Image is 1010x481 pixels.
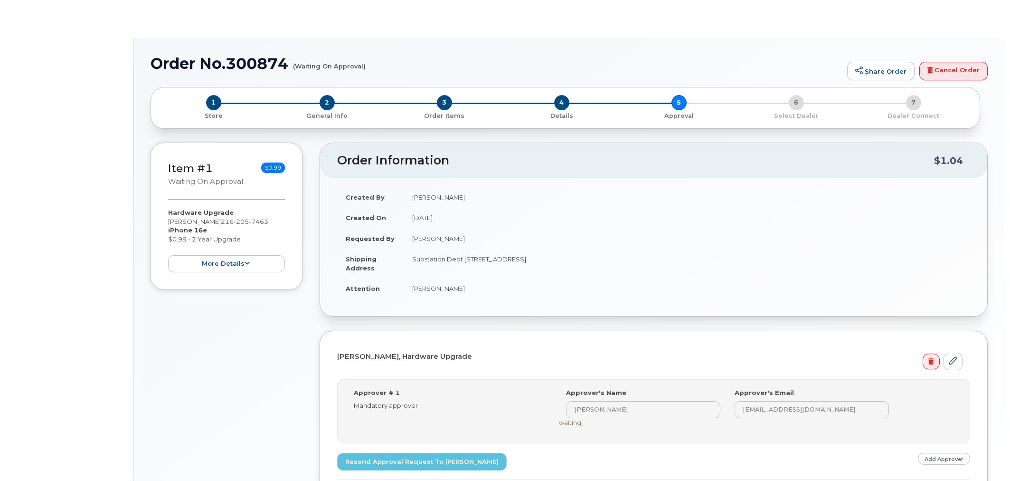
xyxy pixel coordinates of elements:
[566,388,626,397] label: Approver's Name
[151,55,842,72] h1: Order No.300874
[337,453,507,471] a: Resend Approval Request to [PERSON_NAME]
[404,228,970,249] td: [PERSON_NAME]
[566,401,720,418] input: Input
[346,285,380,292] strong: Attention
[320,95,335,110] span: 2
[559,419,581,426] span: waiting
[934,152,963,170] div: $1.04
[261,163,285,173] span: $0.99
[404,207,970,228] td: [DATE]
[206,95,221,110] span: 1
[503,110,620,120] a: 4 Details
[404,187,970,208] td: [PERSON_NAME]
[168,226,207,234] strong: iPhone 16e
[293,55,366,70] small: (Waiting On Approval)
[507,112,616,120] p: Details
[404,249,970,278] td: Substation Dept [STREET_ADDRESS]
[221,218,268,225] span: 216
[437,95,452,110] span: 3
[735,401,889,418] input: Input
[162,112,264,120] p: Store
[268,110,386,120] a: 2 General Info
[346,255,377,272] strong: Shipping Address
[337,353,963,361] h4: [PERSON_NAME], Hardware Upgrade
[168,208,285,272] div: [PERSON_NAME] $0.99 - 2 Year Upgrade
[404,278,970,299] td: [PERSON_NAME]
[346,214,386,221] strong: Created On
[168,162,213,175] a: Item #1
[847,62,915,81] a: Share Order
[554,95,569,110] span: 4
[272,112,382,120] p: General Info
[168,255,285,273] button: more details
[389,112,499,120] p: Order Items
[337,154,934,167] h2: Order Information
[249,218,268,225] span: 7463
[346,193,385,201] strong: Created By
[919,62,988,81] a: Cancel Order
[159,110,268,120] a: 1 Store
[346,235,395,242] strong: Requested By
[354,388,400,397] label: Approver # 1
[168,209,234,216] strong: Hardware Upgrade
[735,388,794,397] label: Approver's Email
[354,401,545,410] div: Mandatory approver
[386,110,503,120] a: 3 Order Items
[168,177,243,186] small: Waiting On Approval
[918,453,970,465] a: Add Approver
[234,218,249,225] span: 205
